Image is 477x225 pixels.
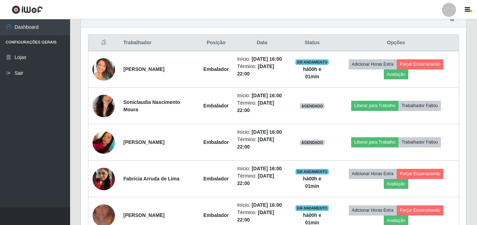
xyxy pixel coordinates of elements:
[300,103,325,109] span: AGENDADO
[123,212,164,218] strong: [PERSON_NAME]
[233,35,291,51] th: Data
[203,103,229,108] strong: Embalador
[291,35,333,51] th: Status
[237,136,287,151] li: Término:
[333,35,459,51] th: Opções
[123,176,179,181] strong: Fabricia Arruda de Lima
[295,205,329,211] span: EM ANDAMENTO
[12,5,43,14] img: CoreUI Logo
[93,86,115,126] img: 1715895130415.jpeg
[349,59,397,69] button: Adicionar Horas Extra
[303,176,321,189] strong: há 00 h e 01 min
[123,99,180,112] strong: Soniclaudia Nascimento Moura
[123,139,164,145] strong: [PERSON_NAME]
[93,58,115,81] img: 1712344529045.jpeg
[237,172,287,187] li: Término:
[384,179,409,189] button: Avaliação
[252,93,282,98] time: [DATE] 16:00
[237,165,287,172] li: Início:
[123,66,164,72] strong: [PERSON_NAME]
[252,129,282,135] time: [DATE] 16:00
[252,166,282,171] time: [DATE] 16:00
[237,201,287,209] li: Início:
[397,169,444,179] button: Forçar Encerramento
[295,169,329,174] span: EM ANDAMENTO
[252,56,282,62] time: [DATE] 16:00
[295,59,329,65] span: EM ANDAMENTO
[119,35,199,51] th: Trabalhador
[203,139,229,145] strong: Embalador
[203,176,229,181] strong: Embalador
[303,66,321,79] strong: há 00 h e 01 min
[397,59,444,69] button: Forçar Encerramento
[237,55,287,63] li: Início:
[93,159,115,199] img: 1734129237626.jpeg
[237,92,287,99] li: Início:
[252,202,282,208] time: [DATE] 16:00
[237,128,287,136] li: Início:
[300,140,325,145] span: AGENDADO
[199,35,233,51] th: Posição
[351,101,398,111] button: Liberar para Trabalho
[397,205,444,215] button: Forçar Encerramento
[93,127,115,157] img: 1733184056200.jpeg
[237,63,287,78] li: Término:
[237,209,287,224] li: Término:
[349,205,397,215] button: Adicionar Horas Extra
[384,70,409,79] button: Avaliação
[203,212,229,218] strong: Embalador
[351,137,398,147] button: Liberar para Trabalho
[203,66,229,72] strong: Embalador
[398,137,441,147] button: Trabalhador Faltou
[398,101,441,111] button: Trabalhador Faltou
[349,169,397,179] button: Adicionar Horas Extra
[237,99,287,114] li: Término:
